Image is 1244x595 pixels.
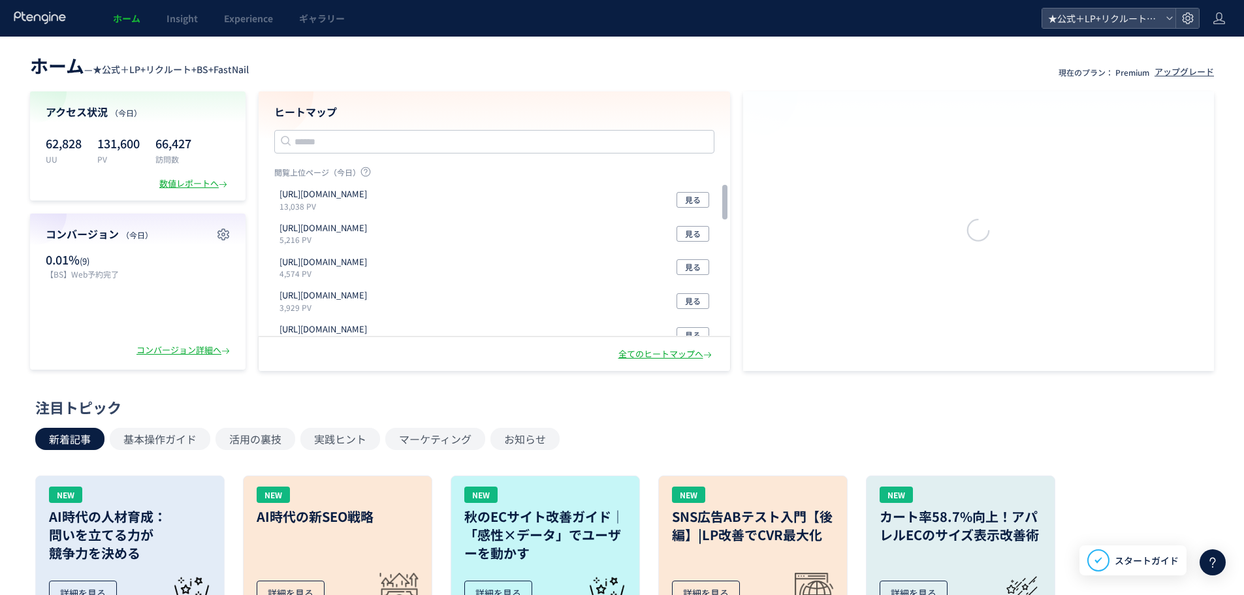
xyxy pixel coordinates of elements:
div: 数値レポートへ [159,178,230,190]
h4: アクセス状況 [46,105,230,120]
p: 3,699 PV [279,336,372,347]
p: 3,929 PV [279,302,372,313]
div: NEW [672,487,705,503]
div: NEW [880,487,913,503]
p: 【BS】Web予約完了 [46,268,131,280]
div: アップグレード [1155,66,1214,78]
p: 66,427 [155,133,191,153]
p: https://tcb-beauty.net/menu/simitori_04 [279,222,367,234]
button: お知らせ [490,428,560,450]
p: PV [97,153,140,165]
span: スタートガイド [1115,554,1179,568]
p: 131,600 [97,133,140,153]
span: 見る [685,327,701,343]
span: ★公式＋LP+リクルート+BS+FastNail [1044,8,1160,28]
p: https://fastnail.app [279,188,367,201]
p: 0.01% [46,251,131,268]
span: （今日） [121,229,153,240]
button: 見る [677,293,709,309]
div: — [30,52,249,78]
p: 62,828 [46,133,82,153]
button: 見る [677,259,709,275]
button: 見る [677,327,709,343]
p: 現在のプラン： Premium [1059,67,1149,78]
button: 活用の裏技 [215,428,295,450]
div: NEW [49,487,82,503]
button: マーケティング [385,428,485,450]
p: 閲覧上位ページ（今日） [274,167,714,183]
p: https://tcb-beauty.net/menu/kumatori_injection_02 [279,289,367,302]
span: Insight [167,12,198,25]
span: （今日） [110,107,142,118]
h4: コンバージョン [46,227,230,242]
span: Experience [224,12,273,25]
h3: AI時代の新SEO戦略 [257,507,419,526]
span: (9) [80,255,89,267]
h3: カート率58.7%向上！アパレルECのサイズ表示改善術 [880,507,1042,544]
p: UU [46,153,82,165]
h4: ヒートマップ [274,105,714,120]
button: 見る [677,226,709,242]
span: ギャラリー [299,12,345,25]
h3: AI時代の人材育成： 問いを立てる力が 競争力を決める [49,507,211,562]
span: 見る [685,259,701,275]
button: 見る [677,192,709,208]
div: 注目トピック [35,397,1202,417]
button: 基本操作ガイド [110,428,210,450]
span: ホーム [30,52,84,78]
button: 新着記事 [35,428,104,450]
span: 見る [685,226,701,242]
p: https://fastnail.app/search/result [279,256,367,268]
h3: SNS広告ABテスト入門【後編】|LP改善でCVR最大化 [672,507,834,544]
p: 5,216 PV [279,234,372,245]
p: 13,038 PV [279,201,372,212]
button: 実践ヒント [300,428,380,450]
p: https://t-c-b-biyougeka.com [279,323,367,336]
h3: 秋のECサイト改善ガイド｜「感性×データ」でユーザーを動かす [464,507,626,562]
p: 4,574 PV [279,268,372,279]
span: ★公式＋LP+リクルート+BS+FastNail [93,63,249,76]
div: 全てのヒートマップへ [618,348,714,361]
span: 見る [685,293,701,309]
p: 訪問数 [155,153,191,165]
div: NEW [464,487,498,503]
span: 見る [685,192,701,208]
span: ホーム [113,12,140,25]
div: コンバージョン詳細へ [136,344,232,357]
div: NEW [257,487,290,503]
